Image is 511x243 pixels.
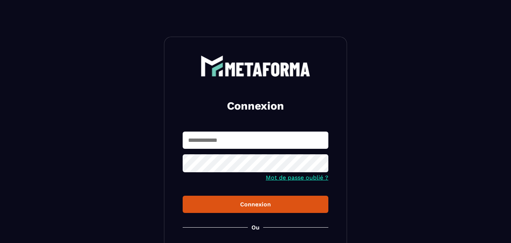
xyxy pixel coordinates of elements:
p: Ou [251,224,260,231]
h2: Connexion [191,99,320,113]
button: Connexion [183,196,328,213]
a: logo [183,55,328,77]
img: logo [201,55,310,77]
a: Mot de passe oublié ? [266,174,328,181]
div: Connexion [189,201,322,208]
